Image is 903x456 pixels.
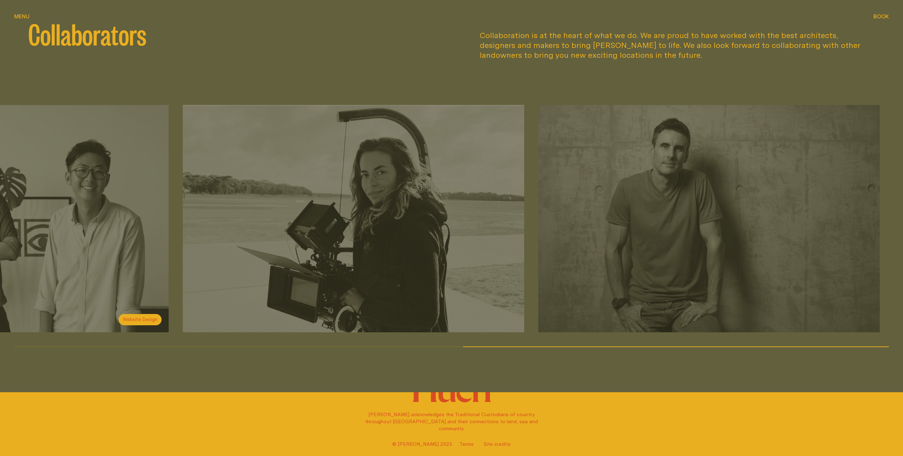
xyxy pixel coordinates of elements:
[484,440,511,448] a: Site credits
[14,13,30,21] button: show menu
[14,14,30,19] span: Menu
[119,314,162,325] span: Website Design
[28,19,423,47] h2: Collaborators
[480,30,875,60] p: Collaboration is at the heart of what we do. We are proud to have worked with the best architects...
[873,14,889,19] span: Book
[361,411,542,432] p: [PERSON_NAME] acknowledges the Traditional Custodians of country throughout [GEOGRAPHIC_DATA] and...
[873,13,889,21] button: show booking tray
[459,440,474,448] a: Terms
[392,440,452,448] span: © [PERSON_NAME] 2025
